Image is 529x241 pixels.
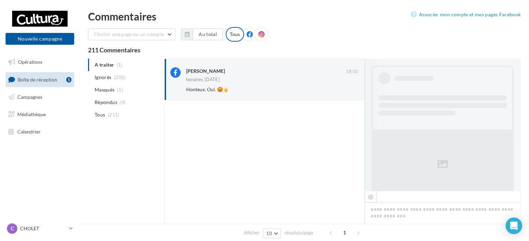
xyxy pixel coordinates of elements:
span: Médiathèque [17,111,46,117]
span: Ignorés [95,74,111,81]
div: Commentaires [88,11,521,21]
div: [PERSON_NAME] [186,68,225,75]
div: Open Intercom Messenger [505,217,522,234]
span: Calendrier [17,128,41,134]
a: Associer mon compte et mes pages Facebook [411,10,521,19]
span: Tous [95,111,105,118]
span: Honteux. Oui. 😡🖕 [186,86,229,92]
button: Nouvelle campagne [6,33,74,45]
span: (4) [120,100,125,105]
span: C [11,225,14,232]
span: Boîte de réception [18,76,57,82]
span: (211) [108,112,120,118]
span: Afficher [244,230,259,236]
a: Boîte de réception1 [4,72,76,87]
button: Au total [193,28,223,40]
span: Masqués [95,86,114,93]
button: Au total [181,28,223,40]
a: Campagnes [4,90,76,104]
a: Médiathèque [4,107,76,122]
p: CHOLET [20,225,66,232]
span: (1) [117,87,123,93]
a: Opérations [4,55,76,69]
button: Choisir une page ou un compte [88,28,175,40]
button: 10 [263,229,281,238]
span: Campagnes [17,94,42,100]
span: Choisir une page ou un compte [94,31,164,37]
a: C CHOLET [6,222,74,235]
span: 18:00 [346,69,358,75]
div: horaires [DATE] [186,77,220,82]
span: 1 [339,227,350,238]
div: 1 [66,77,71,83]
span: Répondus [95,99,117,106]
span: (205) [114,75,126,80]
a: Calendrier [4,124,76,139]
span: résultats/page [285,230,313,236]
div: 211 Commentaires [88,47,521,53]
span: Opérations [18,59,42,65]
div: Tous [226,27,244,42]
span: 10 [266,231,272,236]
